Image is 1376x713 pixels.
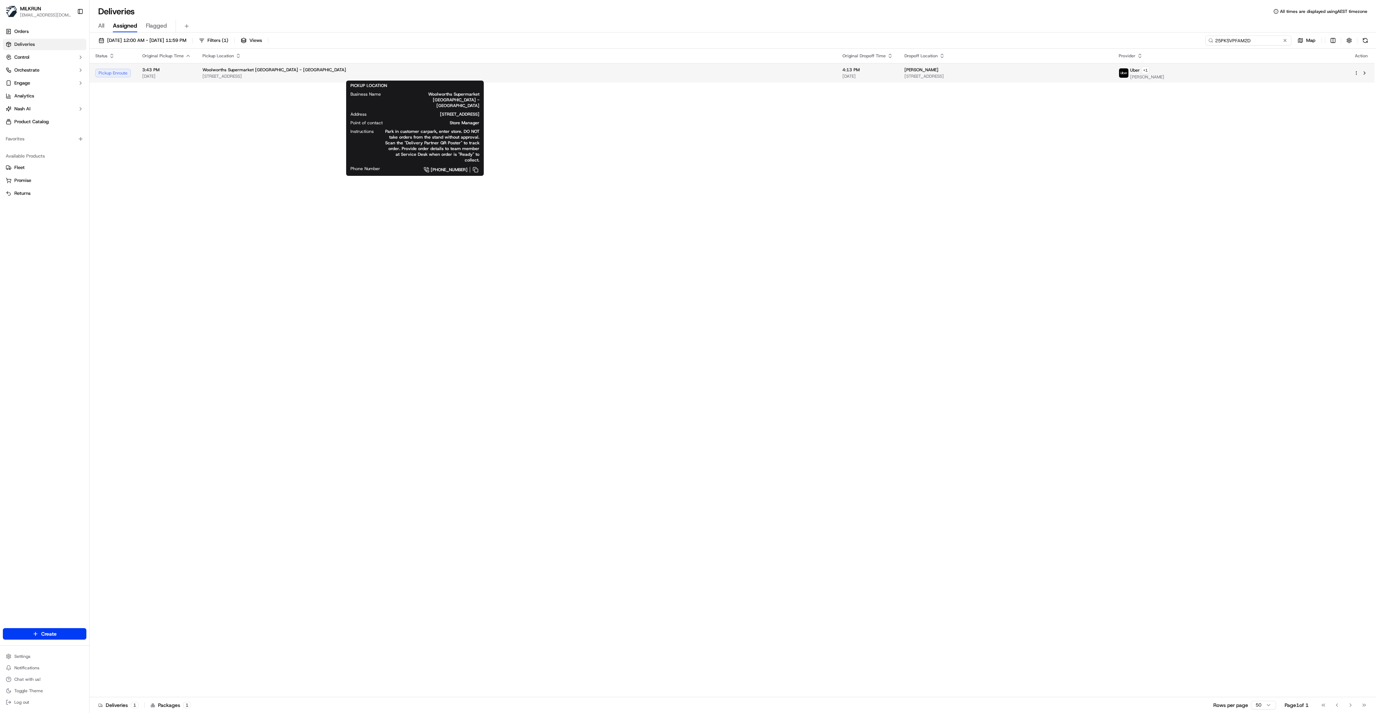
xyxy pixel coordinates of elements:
span: Point of contact [350,120,383,126]
span: Fleet [14,164,25,171]
span: Promise [14,177,31,184]
button: [EMAIL_ADDRESS][DOMAIN_NAME] [20,12,71,18]
span: Dropoff Location [904,53,938,59]
div: Packages [150,702,191,709]
span: Control [14,54,29,61]
span: Woolworths Supermarket [GEOGRAPHIC_DATA] - [GEOGRAPHIC_DATA] [392,91,479,109]
button: Nash AI [3,103,86,115]
span: [STREET_ADDRESS] [904,73,1107,79]
span: Orders [14,28,29,35]
span: Provider [1119,53,1136,59]
span: Notifications [14,665,39,671]
span: Instructions [350,129,374,134]
span: Flagged [146,21,167,30]
a: Deliveries [3,39,86,50]
button: MILKRUN [20,5,41,12]
span: All times are displayed using AEST timezone [1280,9,1367,14]
span: Park in customer carpark, enter store. DO NOT take orders from the stand without approval. Scan t... [385,129,479,163]
div: Page 1 of 1 [1285,702,1309,709]
span: Returns [14,190,30,197]
span: Chat with us! [14,676,40,682]
div: Deliveries [98,702,139,709]
span: Filters [207,37,228,44]
a: Returns [6,190,83,197]
button: Settings [3,651,86,661]
span: Business Name [350,91,381,97]
span: Assigned [113,21,137,30]
span: Original Pickup Time [142,53,184,59]
span: PICKUP LOCATION [350,83,387,88]
span: Analytics [14,93,34,99]
a: Orders [3,26,86,37]
span: [DATE] 12:00 AM - [DATE] 11:59 PM [107,37,186,44]
span: 4:13 PM [842,67,893,73]
span: Orchestrate [14,67,39,73]
span: [STREET_ADDRESS] [378,111,479,117]
span: ( 1 ) [222,37,228,44]
button: Filters(1) [196,35,231,45]
span: Nash AI [14,106,30,112]
button: Control [3,52,86,63]
span: Engage [14,80,30,86]
span: Address [350,111,367,117]
span: [PHONE_NUMBER] [431,167,468,173]
img: MILKRUN [6,6,17,17]
span: Uber [1130,67,1140,73]
span: [STREET_ADDRESS] [202,73,831,79]
button: Log out [3,697,86,707]
span: All [98,21,104,30]
button: Returns [3,188,86,199]
span: Store Manager [394,120,479,126]
div: Action [1354,53,1369,59]
button: Views [238,35,265,45]
div: Available Products [3,150,86,162]
div: 1 [131,702,139,708]
img: uber-new-logo.jpeg [1119,68,1128,78]
button: Create [3,628,86,640]
span: Deliveries [14,41,35,48]
button: MILKRUNMILKRUN[EMAIL_ADDRESS][DOMAIN_NAME] [3,3,74,20]
span: Log out [14,699,29,705]
span: [DATE] [842,73,893,79]
div: 1 [183,702,191,708]
button: Notifications [3,663,86,673]
p: Rows per page [1213,702,1248,709]
span: Views [249,37,262,44]
button: Orchestrate [3,64,86,76]
span: [DATE] [142,73,191,79]
span: Status [95,53,107,59]
span: [PERSON_NAME] [1130,74,1164,80]
button: Toggle Theme [3,686,86,696]
span: Toggle Theme [14,688,43,694]
span: Woolworths Supermarket [GEOGRAPHIC_DATA] - [GEOGRAPHIC_DATA] [202,67,346,73]
span: Create [41,630,57,637]
span: Original Dropoff Time [842,53,886,59]
span: Phone Number [350,166,380,172]
button: Chat with us! [3,674,86,684]
h1: Deliveries [98,6,135,17]
a: [PHONE_NUMBER] [392,166,479,174]
button: Promise [3,175,86,186]
button: [DATE] 12:00 AM - [DATE] 11:59 PM [95,35,190,45]
button: Map [1294,35,1319,45]
span: Map [1306,37,1315,44]
span: Pickup Location [202,53,234,59]
span: [PERSON_NAME] [904,67,938,73]
button: +1 [1141,66,1150,74]
a: Product Catalog [3,116,86,127]
div: Favorites [3,133,86,145]
button: Refresh [1360,35,1370,45]
span: Product Catalog [14,119,49,125]
a: Promise [6,177,83,184]
button: Fleet [3,162,86,173]
span: Settings [14,654,30,659]
span: 3:43 PM [142,67,191,73]
a: Analytics [3,90,86,102]
button: Engage [3,77,86,89]
input: Type to search [1205,35,1291,45]
a: Fleet [6,164,83,171]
